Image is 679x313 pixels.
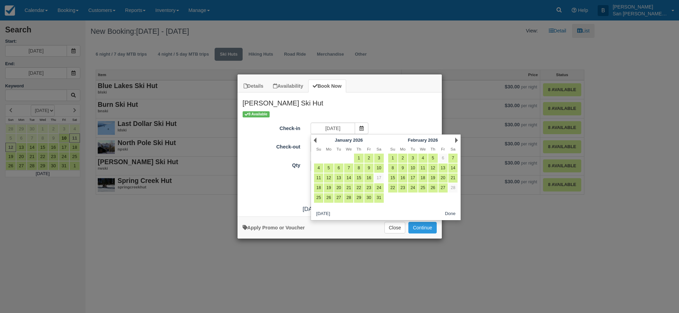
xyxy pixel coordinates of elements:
[354,154,363,163] a: 1
[418,173,427,183] a: 18
[237,159,305,169] label: Qty
[374,154,383,163] a: 3
[438,183,448,193] a: 27
[418,163,427,173] a: 11
[431,147,435,151] span: Thursday
[243,111,270,117] span: 8 Available
[398,183,407,193] a: 23
[384,222,406,233] button: Close
[428,183,437,193] a: 26
[398,163,407,173] a: 9
[388,183,397,193] a: 22
[314,183,323,193] a: 18
[408,222,436,233] button: Add to Booking
[335,138,352,143] span: January
[377,147,381,151] span: Saturday
[237,123,305,132] label: Check-in
[334,163,343,173] a: 6
[337,147,341,151] span: Tuesday
[438,163,448,173] a: 13
[408,154,417,163] a: 3
[448,173,458,183] a: 21
[442,210,458,218] button: Done
[388,163,397,173] a: 8
[344,183,353,193] a: 21
[388,154,397,163] a: 1
[428,138,438,143] span: 2026
[353,138,363,143] span: 2026
[448,183,458,193] a: 28
[428,163,437,173] a: 12
[344,193,353,202] a: 28
[364,193,374,202] a: 30
[324,163,333,173] a: 5
[398,173,407,183] a: 16
[448,154,458,163] a: 7
[334,173,343,183] a: 13
[451,147,456,151] span: Saturday
[374,173,383,183] a: 17
[448,163,458,173] a: 14
[364,154,374,163] a: 2
[344,173,353,183] a: 14
[324,193,333,202] a: 26
[388,173,397,183] a: 15
[428,154,437,163] a: 5
[367,147,371,151] span: Friday
[346,147,352,151] span: Wednesday
[269,80,308,93] a: Availability
[420,147,426,151] span: Wednesday
[364,163,374,173] a: 9
[237,93,442,213] div: Item Modal
[418,183,427,193] a: 25
[326,147,331,151] span: Monday
[354,193,363,202] a: 29
[408,183,417,193] a: 24
[334,193,343,202] a: 27
[364,173,374,183] a: 16
[400,147,406,151] span: Monday
[314,210,333,218] button: [DATE]
[441,147,445,151] span: Friday
[408,173,417,183] a: 17
[390,147,395,151] span: Sunday
[455,138,458,143] a: Next
[418,154,427,163] a: 4
[303,205,345,212] span: [DATE] - [DATE]
[237,205,442,213] div: :
[344,163,353,173] a: 7
[428,173,437,183] a: 19
[243,225,305,230] a: Apply Voucher
[314,173,323,183] a: 11
[354,183,363,193] a: 22
[354,173,363,183] a: 15
[314,163,323,173] a: 4
[308,80,346,93] a: Book Now
[239,80,268,93] a: Details
[237,93,442,110] h2: [PERSON_NAME] Ski Hut
[374,163,383,173] a: 10
[408,138,427,143] span: February
[374,193,383,202] a: 31
[364,183,374,193] a: 23
[438,154,448,163] a: 6
[237,141,305,151] label: Check-out
[324,183,333,193] a: 19
[408,163,417,173] a: 10
[334,183,343,193] a: 20
[438,173,448,183] a: 20
[410,147,415,151] span: Tuesday
[316,147,321,151] span: Sunday
[398,154,407,163] a: 2
[314,193,323,202] a: 25
[314,138,316,143] a: Prev
[356,147,361,151] span: Thursday
[324,173,333,183] a: 12
[354,163,363,173] a: 8
[374,183,383,193] a: 24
